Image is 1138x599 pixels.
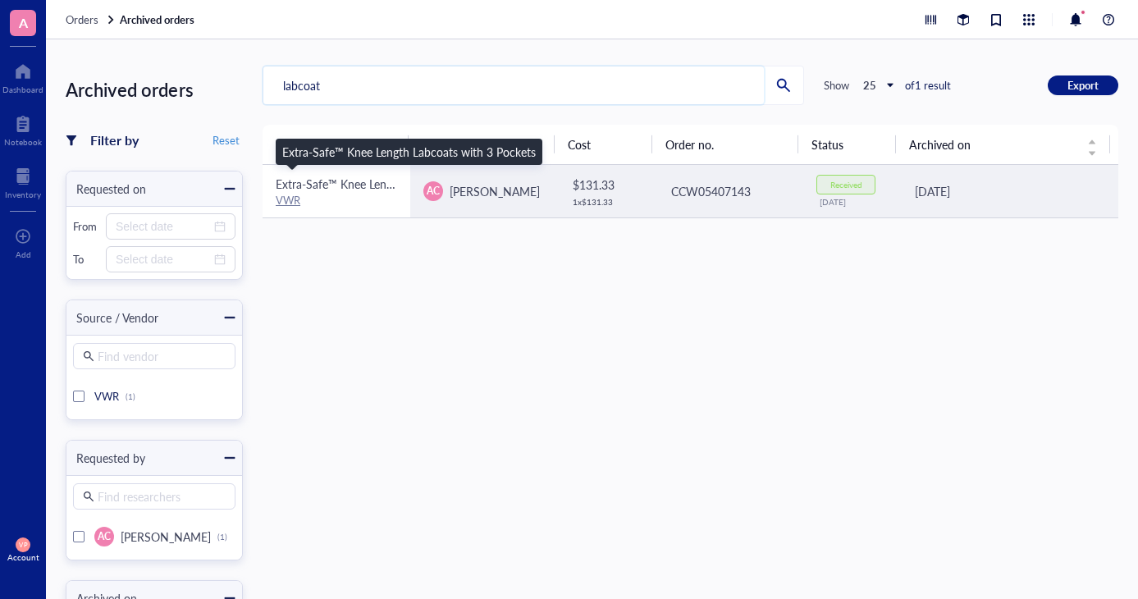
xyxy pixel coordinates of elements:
a: Notebook [4,111,42,147]
div: Source / Vendor [66,309,158,327]
div: $ 131.33 [573,176,643,194]
button: Reset [209,130,243,150]
div: (1) [126,391,135,401]
div: of 1 result [905,78,951,93]
span: Request [276,135,376,153]
td: CCW05407143 [656,165,804,218]
div: [DATE] [915,182,1105,200]
th: Requested by [409,125,555,164]
div: To [73,252,99,267]
b: 25 [863,77,876,93]
th: Cost [555,125,652,164]
div: Requested by [66,449,145,467]
a: VWR [276,192,300,208]
a: Dashboard [2,58,43,94]
th: Status [798,125,896,164]
span: Extra-Safe™ Knee Length Labcoats with 3 Pockets [276,176,529,192]
div: Show [824,78,849,93]
div: Extra-Safe™ Knee Length Labcoats with 3 Pockets [282,143,536,161]
span: AC [98,529,111,544]
span: VWR [94,388,119,404]
a: Archived orders [120,12,198,27]
span: Orders [66,11,98,27]
div: Received [830,180,862,190]
input: Select date [116,250,211,268]
span: Reset [213,133,240,148]
span: [PERSON_NAME] [121,528,211,545]
input: Select date [116,217,211,235]
th: Order no. [652,125,798,164]
div: From [73,219,99,234]
div: Archived orders [66,74,243,105]
div: CCW05407143 [671,182,791,200]
span: A [19,12,28,33]
div: Add [16,249,31,259]
div: [DATE] [820,197,889,207]
div: Filter by [90,130,139,151]
div: Dashboard [2,85,43,94]
div: Account [7,552,39,562]
span: AC [427,184,440,199]
span: [PERSON_NAME] [450,183,540,199]
div: Inventory [5,190,41,199]
button: Export [1048,75,1118,95]
a: Orders [66,12,117,27]
div: Requested on [66,180,146,198]
th: Request [263,125,409,164]
span: Export [1067,78,1099,93]
a: Inventory [5,163,41,199]
th: Archived on [896,125,1110,164]
span: Archived on [909,135,1077,153]
div: Notebook [4,137,42,147]
div: 1 x $ 131.33 [573,197,643,207]
span: VP [19,541,27,548]
div: (1) [217,532,227,542]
